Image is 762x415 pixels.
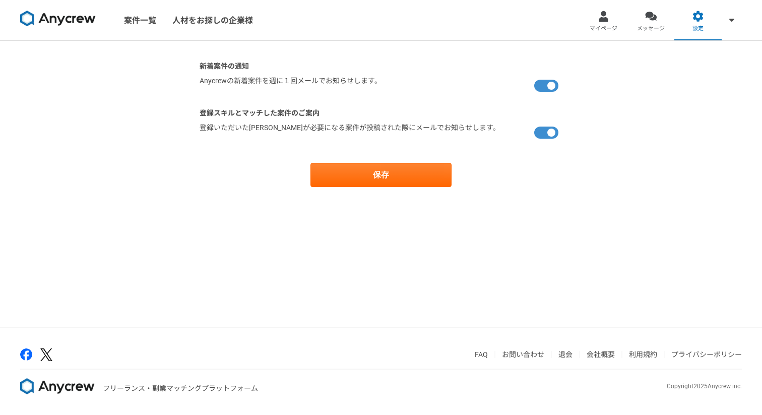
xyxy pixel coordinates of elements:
[692,25,704,33] span: 設定
[20,378,95,394] img: 8DqYSo04kwAAAAASUVORK5CYII=
[475,350,488,359] a: FAQ
[200,61,562,72] p: 新着案件の通知
[629,350,657,359] a: 利用規約
[587,350,615,359] a: 会社概要
[200,76,382,96] label: Anycrewの新着案件を週に１回メールでお知らせします。
[637,25,665,33] span: メッセージ
[558,350,573,359] a: 退会
[20,11,96,27] img: 8DqYSo04kwAAAAASUVORK5CYII=
[502,350,544,359] a: お問い合わせ
[200,108,562,118] p: 登録スキルとマッチした案件のご案内
[310,163,452,187] button: 保存
[200,123,500,143] label: 登録いただいた[PERSON_NAME]が必要になる案件が投稿された際にメールでお知らせします。
[590,25,617,33] span: マイページ
[667,382,742,391] p: Copyright 2025 Anycrew inc.
[671,350,742,359] a: プライバシーポリシー
[20,348,32,361] img: facebook-2adfd474.png
[40,348,52,361] img: x-391a3a86.png
[103,383,258,394] p: フリーランス・副業マッチングプラットフォーム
